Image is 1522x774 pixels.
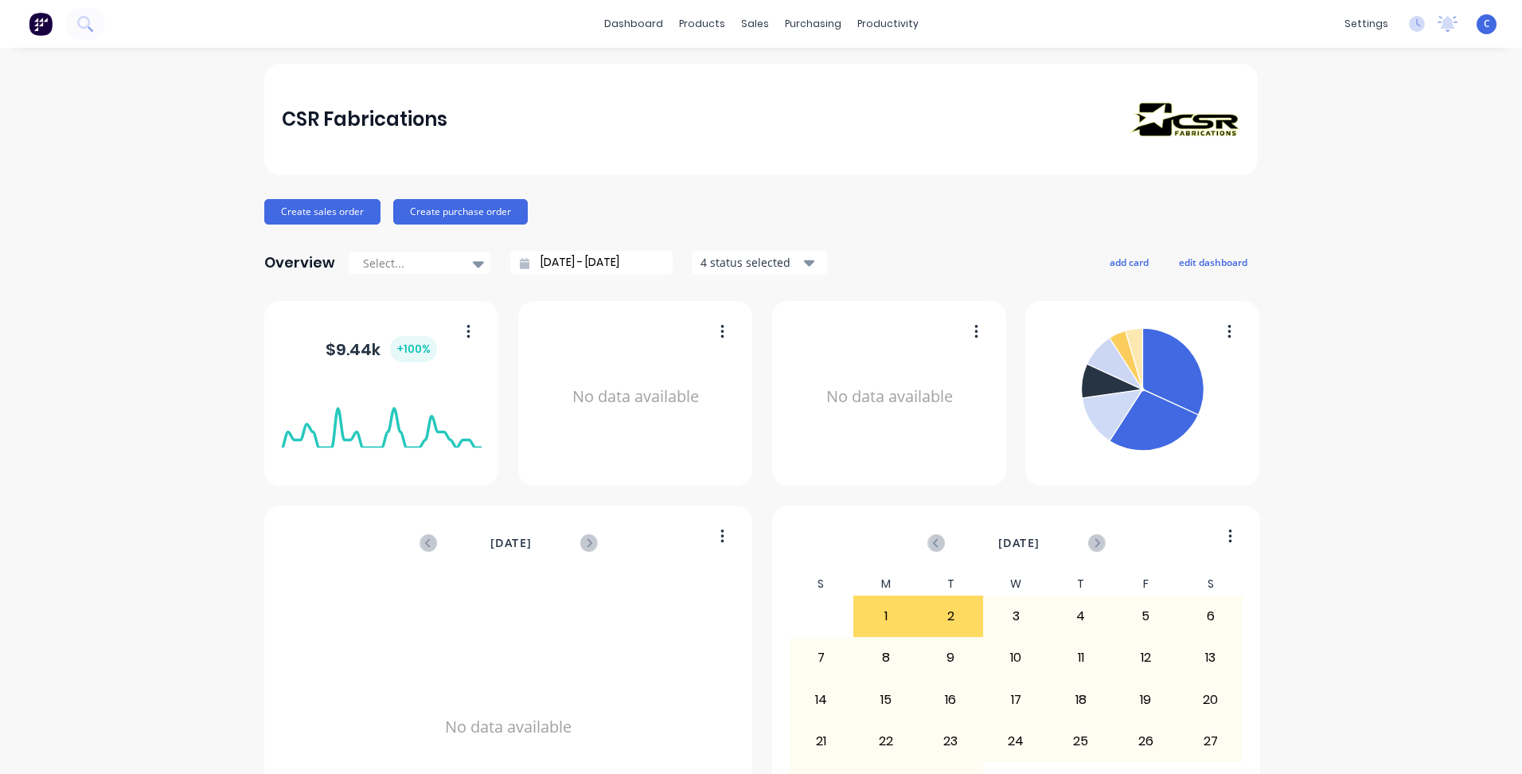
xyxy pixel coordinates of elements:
div: 11 [1049,638,1113,678]
div: 15 [854,680,918,720]
button: 4 status selected [692,251,827,275]
div: purchasing [777,12,849,36]
div: + 100 % [390,336,437,362]
div: 25 [1049,721,1113,761]
img: Factory [29,12,53,36]
div: 13 [1179,638,1243,678]
div: 22 [854,721,918,761]
div: M [853,573,919,596]
div: 4 status selected [701,254,801,271]
span: [DATE] [998,534,1040,552]
span: C [1484,17,1490,31]
div: 21 [790,721,853,761]
div: 2 [919,596,983,636]
button: edit dashboard [1169,252,1258,272]
div: 14 [790,680,853,720]
div: 18 [1049,680,1113,720]
div: 1 [854,596,918,636]
div: S [789,573,854,596]
div: CSR Fabrications [282,104,447,135]
div: 9 [919,638,983,678]
div: 20 [1179,680,1243,720]
div: Overview [264,247,335,279]
button: Create purchase order [393,199,528,225]
div: sales [733,12,777,36]
div: 19 [1114,680,1177,720]
div: 12 [1114,638,1177,678]
div: F [1113,573,1178,596]
div: 10 [984,638,1048,678]
div: 3 [984,596,1048,636]
div: 16 [919,680,983,720]
a: dashboard [596,12,671,36]
div: No data available [536,322,736,472]
button: add card [1099,252,1159,272]
div: 6 [1179,596,1243,636]
div: 4 [1049,596,1113,636]
div: 17 [984,680,1048,720]
button: Create sales order [264,199,380,225]
div: 23 [919,721,983,761]
div: T [919,573,984,596]
img: CSR Fabrications [1129,102,1240,136]
div: 8 [854,638,918,678]
span: [DATE] [490,534,532,552]
div: No data available [790,322,989,472]
div: $ 9.44k [326,336,437,362]
div: 5 [1114,596,1177,636]
div: products [671,12,733,36]
div: S [1178,573,1243,596]
div: 7 [790,638,853,678]
div: settings [1337,12,1396,36]
div: 26 [1114,721,1177,761]
div: productivity [849,12,927,36]
div: T [1048,573,1114,596]
div: W [983,573,1048,596]
div: 27 [1179,721,1243,761]
div: 24 [984,721,1048,761]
